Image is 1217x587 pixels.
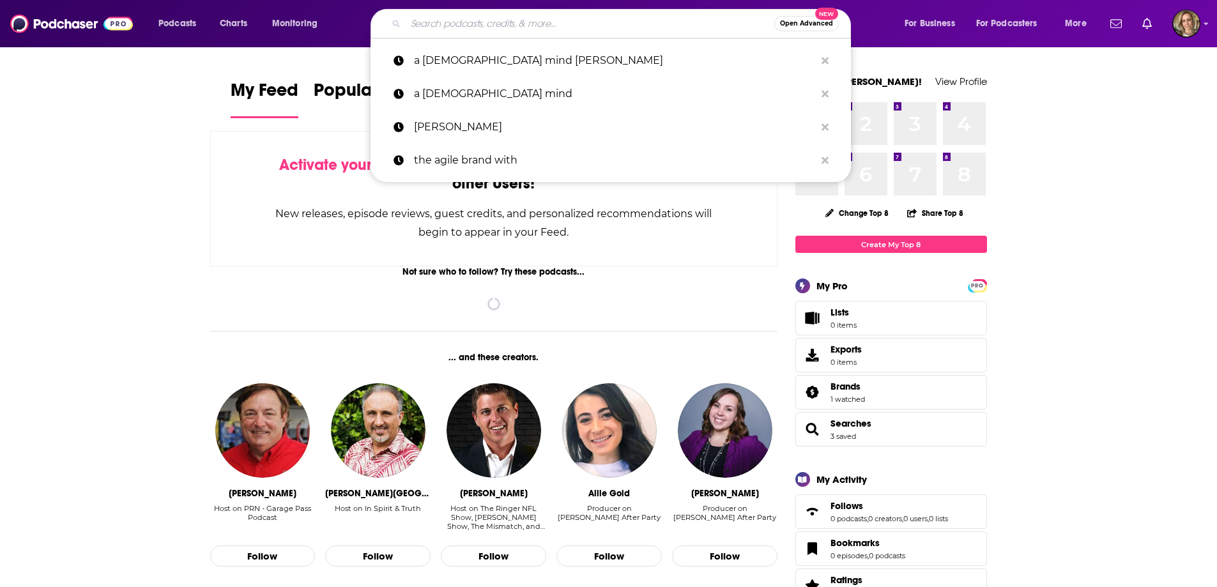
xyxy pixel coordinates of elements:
[211,13,255,34] a: Charts
[275,156,714,193] div: by following Podcasts, Creators, Lists, and other Users!
[976,15,1037,33] span: For Podcasters
[830,344,862,355] span: Exports
[1137,13,1157,34] a: Show notifications dropdown
[371,144,851,177] a: the agile brand with
[830,574,862,586] span: Ratings
[970,281,985,291] span: PRO
[830,381,865,392] a: Brands
[968,13,1056,34] button: open menu
[928,514,929,523] span: ,
[935,75,987,88] a: View Profile
[275,204,714,241] div: New releases, episode reviews, guest credits, and personalized recommendations will begin to appe...
[800,540,825,558] a: Bookmarks
[279,155,410,174] span: Activate your Feed
[691,488,759,499] div: Deanna Moore
[774,16,839,31] button: Open AdvancedNew
[907,201,964,225] button: Share Top 8
[800,420,825,438] a: Searches
[816,280,848,292] div: My Pro
[335,504,421,531] div: Host on In Spirit & Truth
[815,8,838,20] span: New
[556,504,662,531] div: Producer on Elvis Duran's After Party
[556,504,662,522] div: Producer on [PERSON_NAME] After Party
[795,412,987,446] span: Searches
[325,488,431,499] div: J.D. Farag
[149,13,213,34] button: open menu
[867,514,868,523] span: ,
[672,504,777,522] div: Producer on [PERSON_NAME] After Party
[1056,13,1103,34] button: open menu
[970,280,985,290] a: PRO
[868,551,869,560] span: ,
[331,383,425,478] img: J.D. Farag
[830,432,856,441] a: 3 saved
[414,111,815,144] p: tony mantor
[383,9,863,38] div: Search podcasts, credits, & more...
[556,545,662,567] button: Follow
[905,15,955,33] span: For Business
[830,307,849,318] span: Lists
[800,346,825,364] span: Exports
[830,514,867,523] a: 0 podcasts
[414,144,815,177] p: the agile brand with
[10,11,133,36] a: Podchaser - Follow, Share and Rate Podcasts
[441,545,546,567] button: Follow
[447,383,541,478] a: Chris Vernon
[830,551,868,560] a: 0 episodes
[314,79,422,118] a: Popular Feed
[830,500,948,512] a: Follows
[795,494,987,529] span: Follows
[929,514,948,523] a: 0 lists
[231,79,298,118] a: My Feed
[830,537,905,549] a: Bookmarks
[210,504,316,522] div: Host on PRN - Garage Pass Podcast
[678,383,772,478] img: Deanna Moore
[460,488,528,499] div: Chris Vernon
[335,504,421,513] div: Host on In Spirit & Truth
[800,503,825,521] a: Follows
[263,13,334,34] button: open menu
[800,309,825,327] span: Lists
[830,500,863,512] span: Follows
[1172,10,1200,38] img: User Profile
[830,307,857,318] span: Lists
[371,44,851,77] a: a [DEMOGRAPHIC_DATA] mind [PERSON_NAME]
[441,504,546,531] div: Host on The Ringer NFL Show, [PERSON_NAME] Show, The Mismatch, and The Ringer NBA Show
[1065,15,1087,33] span: More
[830,418,871,429] a: Searches
[210,504,316,531] div: Host on PRN - Garage Pass Podcast
[672,545,777,567] button: Follow
[830,574,905,586] a: Ratings
[210,352,778,363] div: ... and these creators.
[414,44,815,77] p: a zen mind jo rose
[215,383,310,478] img: Mark Garrow
[902,514,903,523] span: ,
[220,15,247,33] span: Charts
[210,266,778,277] div: Not sure who to follow? Try these podcasts...
[272,15,318,33] span: Monitoring
[441,504,546,531] div: Host on The Ringer NFL Show, Chris Vernon Show, The Mismatch, and The Ringer NBA Show
[816,473,867,485] div: My Activity
[371,77,851,111] a: a [DEMOGRAPHIC_DATA] mind
[830,321,857,330] span: 0 items
[1172,10,1200,38] span: Logged in as Lauren.Russo
[795,75,922,88] a: Welcome [PERSON_NAME]!
[325,545,431,567] button: Follow
[229,488,296,499] div: Mark Garrow
[562,383,657,478] img: Allie Gold
[210,545,316,567] button: Follow
[818,205,897,221] button: Change Top 8
[588,488,630,499] div: Allie Gold
[1172,10,1200,38] button: Show profile menu
[314,79,422,109] span: Popular Feed
[795,236,987,253] a: Create My Top 8
[780,20,833,27] span: Open Advanced
[830,395,865,404] a: 1 watched
[896,13,971,34] button: open menu
[795,375,987,409] span: Brands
